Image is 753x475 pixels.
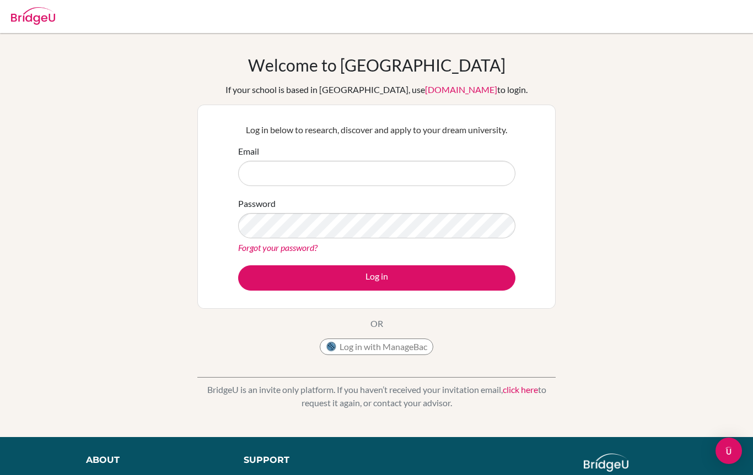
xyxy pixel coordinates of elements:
img: Bridge-U [11,7,55,25]
div: If your school is based in [GEOGRAPHIC_DATA], use to login. [225,83,528,96]
h1: Welcome to [GEOGRAPHIC_DATA] [248,55,505,75]
p: OR [370,317,383,330]
p: Log in below to research, discover and apply to your dream university. [238,123,515,137]
a: [DOMAIN_NAME] [425,84,497,95]
p: BridgeU is an invite only platform. If you haven’t received your invitation email, to request it ... [197,383,556,410]
label: Password [238,197,276,210]
div: About [86,454,219,467]
button: Log in with ManageBac [320,338,433,355]
button: Log in [238,265,515,291]
div: Support [244,454,365,467]
img: logo_white@2x-f4f0deed5e89b7ecb1c2cc34c3e3d731f90f0f143d5ea2071677605dd97b5244.png [584,454,628,472]
label: Email [238,145,259,158]
div: Open Intercom Messenger [716,438,742,464]
a: Forgot your password? [238,242,318,253]
a: click here [503,384,538,395]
